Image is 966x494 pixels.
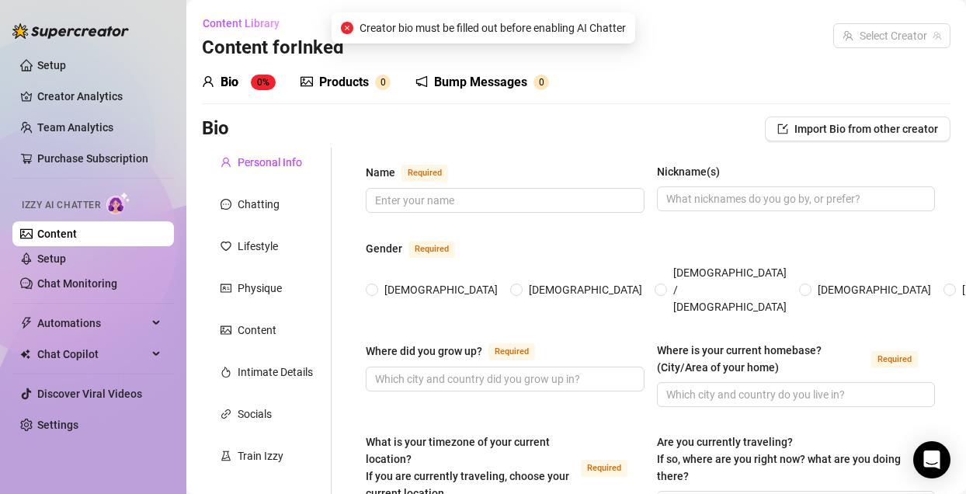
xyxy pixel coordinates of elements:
span: [DEMOGRAPHIC_DATA] [523,281,648,298]
div: Gender [366,240,402,257]
sup: 0 [533,75,549,90]
span: link [221,409,231,419]
span: idcard [221,283,231,294]
span: Content Library [203,17,280,30]
span: [DEMOGRAPHIC_DATA] / [DEMOGRAPHIC_DATA] [667,264,793,315]
span: picture [301,75,313,88]
div: Physique [238,280,282,297]
label: Name [366,163,465,182]
span: Required [408,241,455,258]
a: Creator Analytics [37,84,162,109]
span: close-circle [341,22,353,34]
span: Required [401,165,448,182]
div: Bump Messages [434,73,527,92]
span: import [777,124,788,134]
span: Required [488,343,535,360]
div: Nickname(s) [657,163,720,180]
div: Content [238,322,276,339]
sup: 0% [251,75,276,90]
div: Products [319,73,369,92]
label: Nickname(s) [657,163,731,180]
input: Where is your current homebase? (City/Area of your home) [666,386,923,403]
label: Where did you grow up? [366,342,552,360]
div: Where did you grow up? [366,343,482,360]
span: Required [581,460,627,477]
input: Nickname(s) [666,190,923,207]
a: Purchase Subscription [37,152,148,165]
div: Personal Info [238,154,302,171]
span: Izzy AI Chatter [22,198,100,213]
div: Lifestyle [238,238,278,255]
span: Chat Copilot [37,342,148,367]
sup: 0 [375,75,391,90]
span: picture [221,325,231,336]
div: Intimate Details [238,364,313,381]
label: Gender [366,239,472,258]
input: Where did you grow up? [375,370,632,388]
label: Where is your current homebase? (City/Area of your home) [657,342,936,376]
span: Automations [37,311,148,336]
div: Open Intercom Messenger [913,441,950,478]
span: user [202,75,214,88]
input: Name [375,192,632,209]
img: logo-BBDzfeDw.svg [12,23,129,39]
span: message [221,199,231,210]
button: Import Bio from other creator [765,117,950,141]
span: notification [415,75,428,88]
span: heart [221,241,231,252]
div: Name [366,164,395,181]
div: Where is your current homebase? (City/Area of your home) [657,342,866,376]
span: fire [221,367,231,377]
a: Discover Viral Videos [37,388,142,400]
span: Creator bio must be filled out before enabling AI Chatter [360,19,626,37]
div: Bio [221,73,238,92]
a: Chat Monitoring [37,277,117,290]
span: [DEMOGRAPHIC_DATA] [378,281,504,298]
a: Setup [37,59,66,71]
img: AI Chatter [106,192,130,214]
a: Setup [37,252,66,265]
a: Content [37,228,77,240]
span: Import Bio from other creator [794,123,938,135]
div: Train Izzy [238,447,283,464]
div: Chatting [238,196,280,213]
span: user [221,157,231,168]
span: Are you currently traveling? If so, where are you right now? what are you doing there? [657,436,901,482]
span: Required [871,351,918,368]
span: thunderbolt [20,317,33,329]
h3: Content for Inked [202,36,344,61]
span: team [933,31,942,40]
span: experiment [221,451,231,461]
h3: Bio [202,117,229,141]
button: Content Library [202,11,292,36]
a: Settings [37,419,78,431]
span: [DEMOGRAPHIC_DATA] [811,281,937,298]
div: Socials [238,405,272,423]
img: Chat Copilot [20,349,30,360]
a: Team Analytics [37,121,113,134]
